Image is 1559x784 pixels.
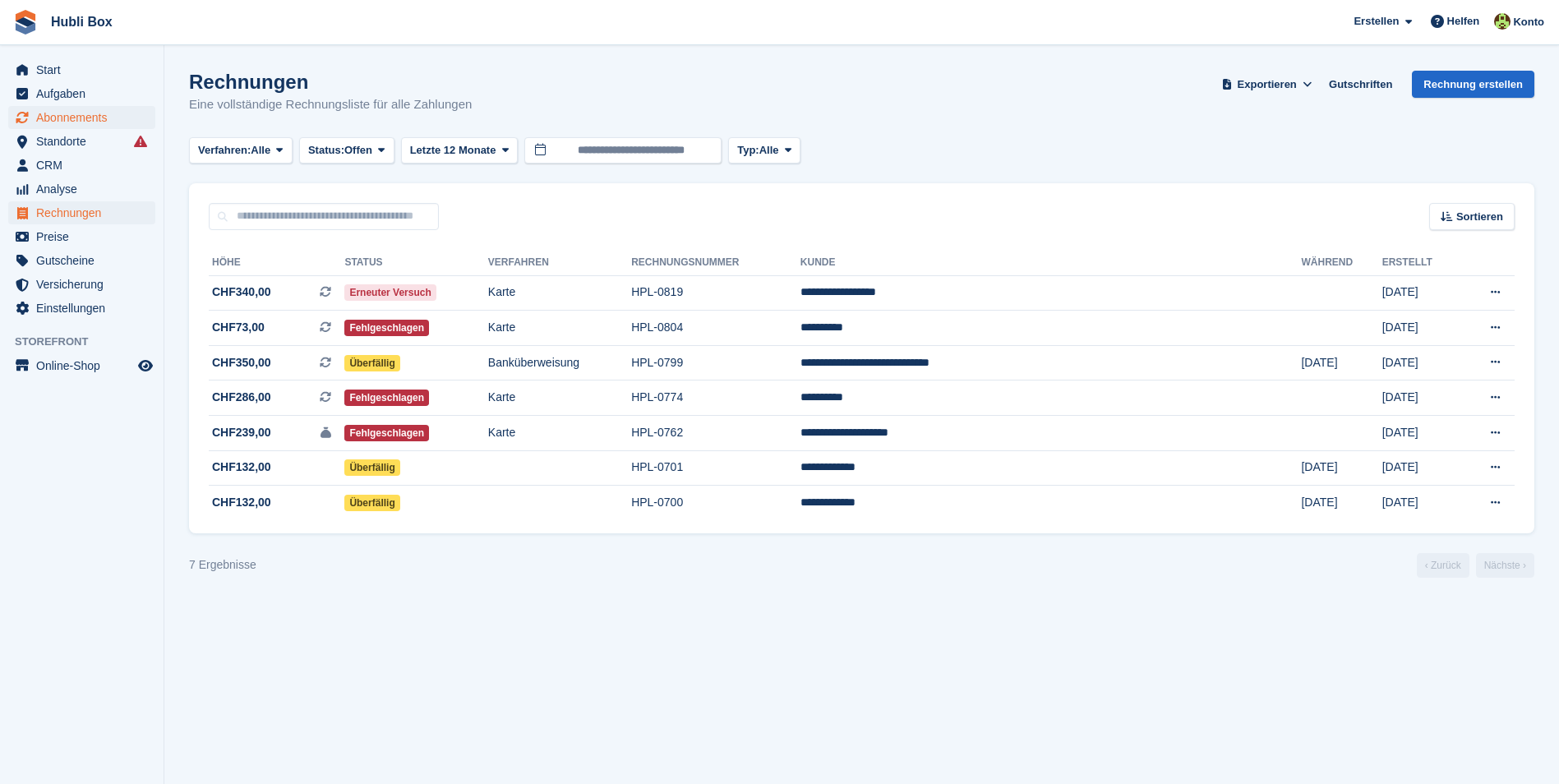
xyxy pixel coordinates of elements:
span: Einstellungen [36,297,135,320]
span: Start [36,58,135,81]
span: Überfällig [344,355,399,371]
a: Nächste [1476,553,1534,578]
td: [DATE] [1382,311,1461,346]
td: Banküberweisung [488,345,631,380]
span: Standorte [36,130,135,153]
a: Gutschriften [1322,71,1399,98]
td: [DATE] [1301,486,1381,520]
h1: Rechnungen [189,71,472,93]
span: Letzte 12 Monate [410,142,496,159]
td: HPL-0774 [631,380,800,416]
span: Erstellen [1354,13,1399,30]
span: CHF340,00 [212,284,271,301]
span: Verfahren: [198,142,251,159]
a: Vorherige [1417,553,1469,578]
a: menu [8,201,155,224]
span: Konto [1513,14,1544,30]
span: Status: [308,142,344,159]
th: Während [1301,250,1381,276]
th: Höhe [209,250,344,276]
a: Speisekarte [8,354,155,377]
a: menu [8,178,155,201]
span: CHF132,00 [212,494,271,511]
span: Analyse [36,178,135,201]
a: menu [8,154,155,177]
td: [DATE] [1382,380,1461,416]
span: Rechnungen [36,201,135,224]
span: Online-Shop [36,354,135,377]
th: Verfahren [488,250,631,276]
td: [DATE] [1301,450,1381,486]
p: Eine vollständige Rechnungsliste für alle Zahlungen [189,95,472,114]
span: CHF132,00 [212,459,271,476]
a: Vorschau-Shop [136,356,155,376]
span: Überfällig [344,459,399,476]
span: Helfen [1447,13,1480,30]
span: CHF73,00 [212,319,265,336]
a: menu [8,82,155,105]
img: stora-icon-8386f47178a22dfd0bd8f6a31ec36ba5ce8667c1dd55bd0f319d3a0aa187defe.svg [13,10,38,35]
td: HPL-0700 [631,486,800,520]
span: Versicherung [36,273,135,296]
span: Alle [759,142,779,159]
td: Karte [488,380,631,416]
button: Status: Offen [299,137,394,164]
a: menu [8,273,155,296]
a: menu [8,297,155,320]
th: Erstellt [1382,250,1461,276]
a: Hubli Box [44,8,119,35]
a: menu [8,106,155,129]
td: [DATE] [1382,416,1461,451]
span: Abonnements [36,106,135,129]
td: [DATE] [1382,345,1461,380]
a: menu [8,130,155,153]
span: Preise [36,225,135,248]
td: HPL-0819 [631,275,800,311]
span: Offen [344,142,372,159]
span: CHF350,00 [212,354,271,371]
span: Exportieren [1238,76,1297,93]
button: Exportieren [1218,71,1316,98]
th: Kunde [800,250,1302,276]
a: menu [8,58,155,81]
span: Erneuter Versuch [344,284,436,301]
span: CHF239,00 [212,424,271,441]
span: Aufgaben [36,82,135,105]
span: Sortieren [1456,209,1503,225]
td: Karte [488,275,631,311]
span: Gutscheine [36,249,135,272]
td: Karte [488,311,631,346]
td: HPL-0799 [631,345,800,380]
span: CHF286,00 [212,389,271,406]
td: [DATE] [1382,450,1461,486]
th: Rechnungsnummer [631,250,800,276]
a: menu [8,225,155,248]
span: Alle [251,142,270,159]
td: [DATE] [1301,345,1381,380]
img: Luca Space4you [1494,13,1511,30]
span: Fehlgeschlagen [344,390,429,406]
span: Überfällig [344,495,399,511]
button: Typ: Alle [728,137,800,164]
span: Storefront [15,334,164,350]
td: HPL-0701 [631,450,800,486]
nav: Page [1414,553,1538,578]
button: Verfahren: Alle [189,137,293,164]
span: Fehlgeschlagen [344,425,429,441]
a: menu [8,249,155,272]
td: Karte [488,416,631,451]
div: 7 Ergebnisse [189,556,256,574]
td: [DATE] [1382,275,1461,311]
th: Status [344,250,487,276]
td: [DATE] [1382,486,1461,520]
button: Letzte 12 Monate [401,137,519,164]
td: HPL-0762 [631,416,800,451]
i: Es sind Fehler bei der Synchronisierung von Smart-Einträgen aufgetreten [134,135,147,148]
span: Fehlgeschlagen [344,320,429,336]
a: Rechnung erstellen [1412,71,1534,98]
span: Typ: [737,142,759,159]
td: HPL-0804 [631,311,800,346]
span: CRM [36,154,135,177]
